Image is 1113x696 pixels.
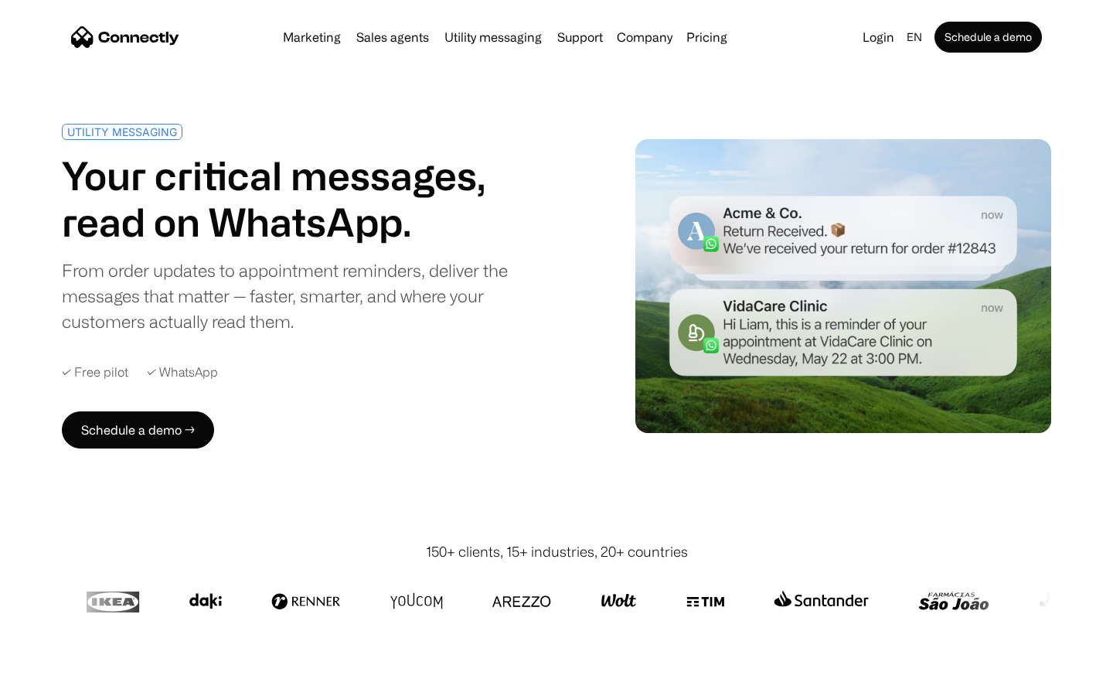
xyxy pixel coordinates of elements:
aside: Language selected: English [15,667,93,691]
a: Login [856,26,900,48]
a: Schedule a demo → [62,411,214,449]
a: Pricing [680,31,733,43]
div: Company [617,26,672,48]
div: 150+ clients, 15+ industries, 20+ countries [426,541,688,562]
ul: Language list [31,669,93,691]
a: Marketing [277,31,347,43]
a: Sales agents [350,31,435,43]
div: From order updates to appointment reminders, deliver the messages that matter — faster, smarter, ... [62,258,550,334]
div: ✓ WhatsApp [147,365,218,380]
div: en [907,26,922,48]
a: Utility messaging [438,31,548,43]
a: Schedule a demo [934,22,1042,53]
div: ✓ Free pilot [62,365,128,380]
a: Support [551,31,609,43]
h1: Your critical messages, read on WhatsApp. [62,152,550,245]
div: UTILITY MESSAGING [67,126,177,138]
